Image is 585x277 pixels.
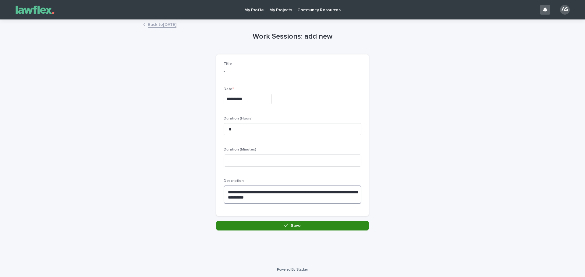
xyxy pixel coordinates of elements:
[224,179,244,183] span: Description
[224,117,253,120] span: Duration (Hours)
[216,221,369,230] button: Save
[224,62,232,66] span: Title
[277,268,308,271] a: Powered By Stacker
[216,32,369,41] h1: Work Sessions: add new
[224,68,361,75] p: -
[148,21,176,28] a: Back to[DATE]
[12,4,58,16] img: Gnvw4qrBSHOAfo8VMhG6
[560,5,570,15] div: AS
[224,148,256,151] span: Duration (Minutes)
[291,223,301,228] span: Save
[224,87,234,91] span: Date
